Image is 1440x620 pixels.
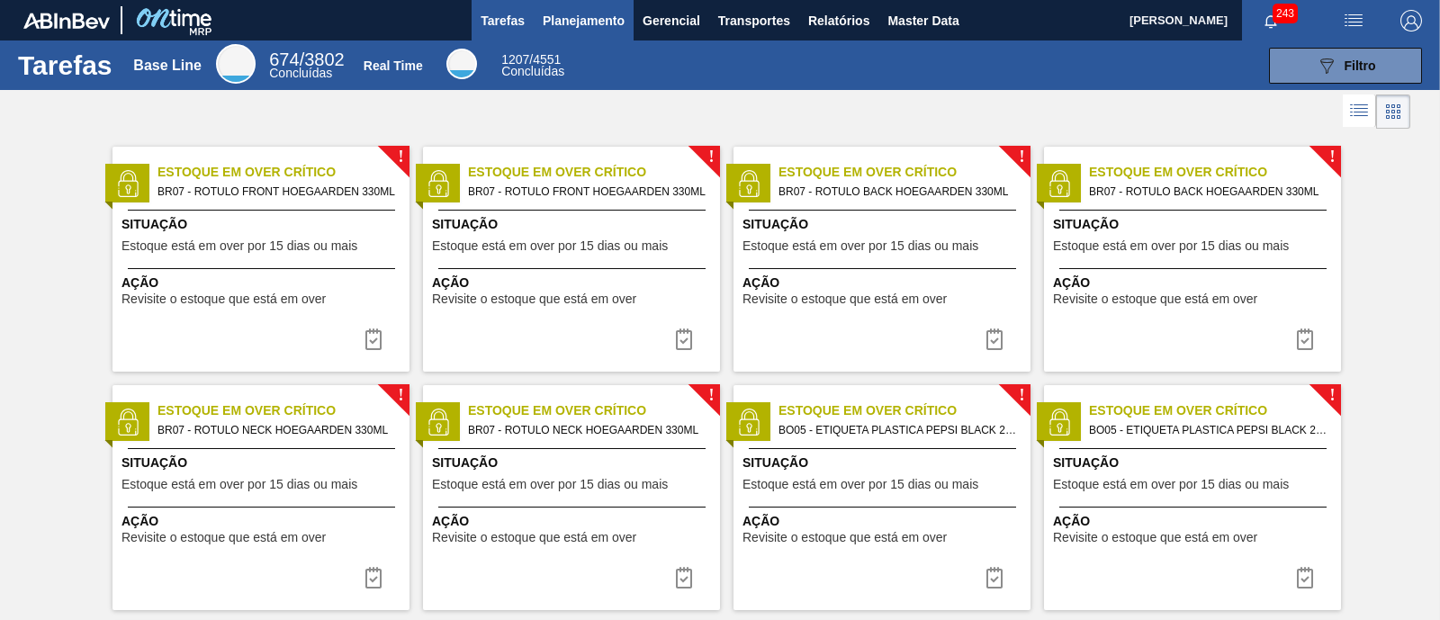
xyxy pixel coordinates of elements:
[887,10,958,31] span: Master Data
[778,182,1016,202] span: BR07 - ROTULO BACK HOEGAARDEN 330ML
[432,512,715,531] span: Ação
[121,512,405,531] span: Ação
[1019,389,1024,402] span: !
[432,531,636,544] span: Revisite o estoque que está em over
[742,531,947,544] span: Revisite o estoque que está em over
[973,560,1016,596] button: icon-task complete
[468,163,720,182] span: Estoque em Over Crítico
[1329,389,1335,402] span: !
[1053,274,1336,292] span: Ação
[718,10,790,31] span: Transportes
[398,150,403,164] span: !
[742,478,978,491] span: Estoque está em over por 15 dias ou mais
[269,52,344,79] div: Base Line
[973,560,1016,596] div: Completar tarefa: 29707833
[1283,321,1327,357] div: Completar tarefa: 29707831
[432,215,715,234] span: Situação
[446,49,477,79] div: Real Time
[643,10,700,31] span: Gerencial
[121,292,326,306] span: Revisite o estoque que está em over
[735,170,762,197] img: status
[1089,401,1341,420] span: Estoque em Over Crítico
[742,292,947,306] span: Revisite o estoque que está em over
[1053,292,1257,306] span: Revisite o estoque que está em over
[501,54,564,77] div: Real Time
[662,560,706,596] div: Completar tarefa: 29707832
[1329,150,1335,164] span: !
[364,58,423,73] div: Real Time
[398,389,403,402] span: !
[1046,170,1073,197] img: status
[157,420,395,440] span: BR07 - ROTULO NECK HOEGAARDEN 330ML
[1283,560,1327,596] button: icon-task complete
[114,170,141,197] img: status
[742,215,1026,234] span: Situação
[778,401,1030,420] span: Estoque em Over Crítico
[673,567,695,589] img: icon-task complete
[114,409,141,436] img: status
[269,49,299,69] span: 674
[808,10,869,31] span: Relatórios
[18,55,112,76] h1: Tarefas
[543,10,625,31] span: Planejamento
[708,150,714,164] span: !
[984,567,1005,589] img: icon-task complete
[501,52,529,67] span: 1207
[662,321,706,357] button: icon-task complete
[1269,48,1422,84] button: Filtro
[778,420,1016,440] span: BO05 - ETIQUETA PLASTICA PEPSI BLACK 250ML
[742,274,1026,292] span: Ação
[742,239,978,253] span: Estoque está em over por 15 dias ou mais
[121,274,405,292] span: Ação
[468,420,706,440] span: BR07 - ROTULO NECK HOEGAARDEN 330ML
[121,239,357,253] span: Estoque está em over por 15 dias ou mais
[1273,4,1298,23] span: 243
[157,163,409,182] span: Estoque em Over Crítico
[1053,454,1336,472] span: Situação
[1400,10,1422,31] img: Logout
[157,401,409,420] span: Estoque em Over Crítico
[1294,328,1316,350] img: icon-task complete
[481,10,525,31] span: Tarefas
[216,44,256,84] div: Base Line
[501,64,564,78] span: Concluídas
[121,531,326,544] span: Revisite o estoque que está em over
[984,328,1005,350] img: icon-task complete
[1376,94,1410,129] div: Visão em Cards
[662,321,706,357] div: Completar tarefa: 29707830
[468,182,706,202] span: BR07 - ROTULO FRONT HOEGAARDEN 330ML
[121,478,357,491] span: Estoque está em over por 15 dias ou mais
[425,409,452,436] img: status
[1053,239,1289,253] span: Estoque está em over por 15 dias ou mais
[1294,567,1316,589] img: icon-task complete
[121,215,405,234] span: Situação
[425,170,452,197] img: status
[973,321,1016,357] button: icon-task complete
[133,58,202,74] div: Base Line
[121,454,405,472] span: Situação
[269,66,332,80] span: Concluídas
[1053,531,1257,544] span: Revisite o estoque que está em over
[1345,58,1376,73] span: Filtro
[742,512,1026,531] span: Ação
[363,567,384,589] img: icon-task complete
[673,328,695,350] img: icon-task complete
[1343,10,1364,31] img: userActions
[468,401,720,420] span: Estoque em Over Crítico
[1283,560,1327,596] div: Completar tarefa: 29707833
[1283,321,1327,357] button: icon-task complete
[742,454,1026,472] span: Situação
[973,321,1016,357] div: Completar tarefa: 29707831
[432,292,636,306] span: Revisite o estoque que está em over
[1046,409,1073,436] img: status
[1053,478,1289,491] span: Estoque está em over por 15 dias ou mais
[432,274,715,292] span: Ação
[432,239,668,253] span: Estoque está em over por 15 dias ou mais
[1053,512,1336,531] span: Ação
[269,49,344,69] span: / 3802
[778,163,1030,182] span: Estoque em Over Crítico
[352,321,395,357] button: icon-task complete
[1343,94,1376,129] div: Visão em Lista
[352,321,395,357] div: Completar tarefa: 29707830
[708,389,714,402] span: !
